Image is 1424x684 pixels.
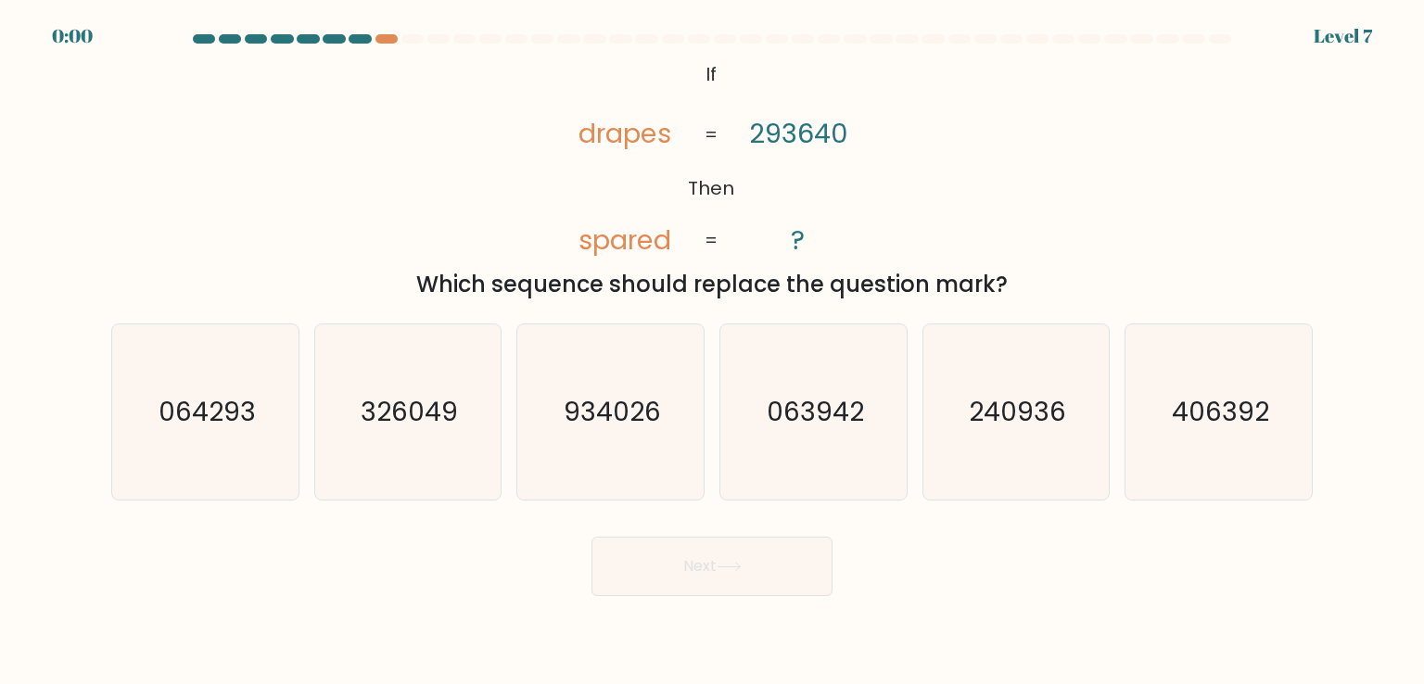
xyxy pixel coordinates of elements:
[969,393,1066,430] text: 240936
[1314,22,1372,50] div: Level 7
[706,61,718,87] tspan: If
[749,115,847,152] tspan: 293640
[564,393,661,430] text: 934026
[579,115,672,152] tspan: drapes
[159,393,256,430] text: 064293
[361,393,458,430] text: 326049
[706,121,718,147] tspan: =
[122,268,1302,301] div: Which sequence should replace the question mark?
[689,175,735,201] tspan: Then
[579,222,672,259] tspan: spared
[1172,393,1269,430] text: 406392
[767,393,864,430] text: 063942
[52,22,93,50] div: 0:00
[706,228,718,254] tspan: =
[591,537,833,596] button: Next
[545,56,878,260] svg: @import url('[URL][DOMAIN_NAME]);
[792,222,806,259] tspan: ?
